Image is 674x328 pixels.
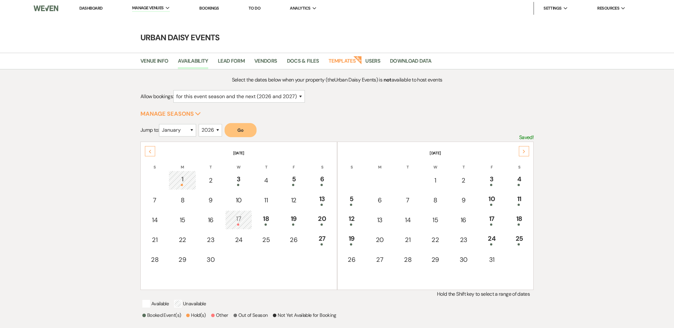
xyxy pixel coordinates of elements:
th: [DATE] [141,143,336,156]
p: Select the dates below when your property (the Urban Daisy Events ) is available to host events [190,76,485,84]
div: 23 [453,235,474,245]
a: Venue Info [140,57,169,69]
div: 17 [482,214,502,226]
span: Allow bookings: [140,93,173,100]
div: 3 [482,174,502,186]
div: 24 [229,235,249,245]
div: 30 [453,255,474,264]
img: Weven Logo [34,2,58,15]
div: 14 [398,215,417,225]
span: Settings [543,5,562,12]
div: 10 [229,195,249,205]
div: 15 [172,215,193,225]
div: 5 [342,194,362,206]
div: 21 [398,235,417,245]
div: 9 [453,195,474,205]
div: 25 [256,235,276,245]
th: M [169,157,196,170]
span: Resources [597,5,619,12]
div: 11 [510,194,529,206]
div: 26 [342,255,362,264]
button: Go [225,123,257,137]
div: 13 [312,194,332,206]
p: Out of Season [234,311,268,319]
span: Jump to: [140,127,159,133]
strong: New [353,55,362,64]
a: To Do [249,5,260,11]
div: 29 [425,255,445,264]
div: 4 [510,174,529,186]
div: 12 [284,195,304,205]
a: Bookings [199,5,219,11]
div: 5 [284,174,304,186]
div: 16 [453,215,474,225]
div: 19 [284,214,304,226]
p: Unavailable [174,300,206,308]
th: F [478,157,505,170]
div: 27 [369,255,390,264]
a: Availability [178,57,208,69]
th: F [280,157,308,170]
a: Download Data [390,57,432,69]
div: 22 [172,235,193,245]
div: 25 [510,234,529,246]
div: 27 [312,234,332,246]
div: 9 [200,195,221,205]
div: 2 [453,176,474,185]
p: Hold the Shift key to select a range of dates [140,290,534,298]
span: Manage Venues [132,5,164,11]
a: Dashboard [79,5,102,11]
a: Vendors [254,57,277,69]
div: 31 [482,255,502,264]
th: S [141,157,168,170]
th: T [253,157,280,170]
th: [DATE] [338,143,533,156]
div: 18 [256,214,276,226]
th: S [338,157,365,170]
th: T [197,157,225,170]
div: 6 [369,195,390,205]
h4: Urban Daisy Events [107,32,567,43]
div: 8 [425,195,445,205]
a: Docs & Files [287,57,319,69]
div: 26 [284,235,304,245]
div: 7 [145,195,165,205]
a: Users [365,57,380,69]
th: S [308,157,336,170]
div: 20 [369,235,390,245]
th: W [225,157,252,170]
th: T [449,157,477,170]
div: 10 [482,194,502,206]
div: 28 [398,255,417,264]
div: 13 [369,215,390,225]
p: Available [142,300,169,308]
div: 4 [256,176,276,185]
div: 21 [145,235,165,245]
p: Booked Event(s) [142,311,181,319]
div: 16 [200,215,221,225]
th: W [422,157,449,170]
div: 2 [200,176,221,185]
div: 1 [172,174,193,186]
div: 12 [342,214,362,226]
div: 11 [256,195,276,205]
button: Manage Seasons [140,111,201,117]
div: 7 [398,195,417,205]
p: Not Yet Available for Booking [273,311,336,319]
div: 19 [342,234,362,246]
div: 18 [510,214,529,226]
p: Other [211,311,228,319]
div: 20 [312,214,332,226]
th: M [366,157,394,170]
a: Lead Form [218,57,245,69]
th: S [506,157,533,170]
div: 30 [200,255,221,264]
div: 22 [425,235,445,245]
div: 1 [425,176,445,185]
div: 6 [312,174,332,186]
div: 14 [145,215,165,225]
div: 29 [172,255,193,264]
div: 3 [229,174,249,186]
div: 24 [482,234,502,246]
div: 23 [200,235,221,245]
